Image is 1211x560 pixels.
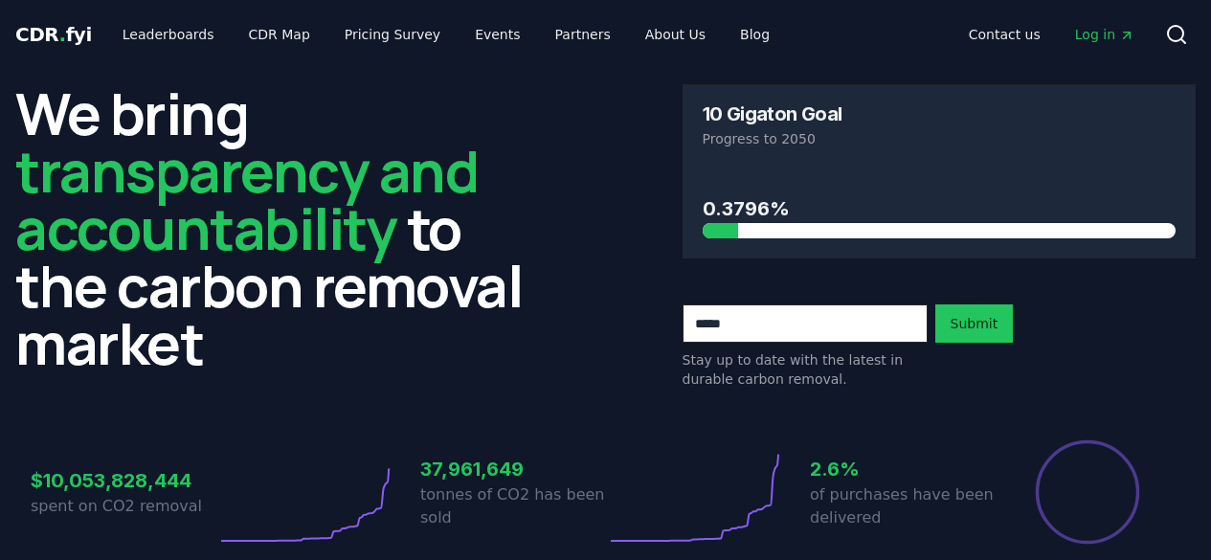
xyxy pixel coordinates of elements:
[703,129,1177,148] p: Progress to 2050
[1034,438,1141,546] div: Percentage of sales delivered
[15,131,478,267] span: transparency and accountability
[810,455,996,483] h3: 2.6%
[810,483,996,529] p: of purchases have been delivered
[15,23,92,46] span: CDR fyi
[420,483,606,529] p: tonnes of CO2 has been sold
[953,17,1150,52] nav: Main
[540,17,626,52] a: Partners
[59,23,66,46] span: .
[630,17,721,52] a: About Us
[953,17,1056,52] a: Contact us
[15,84,529,371] h2: We bring to the carbon removal market
[31,466,216,495] h3: $10,053,828,444
[683,350,928,389] p: Stay up to date with the latest in durable carbon removal.
[460,17,535,52] a: Events
[107,17,785,52] nav: Main
[725,17,785,52] a: Blog
[420,455,606,483] h3: 37,961,649
[234,17,325,52] a: CDR Map
[329,17,456,52] a: Pricing Survey
[703,194,1177,223] h3: 0.3796%
[31,495,216,518] p: spent on CO2 removal
[1060,17,1150,52] a: Log in
[703,104,842,123] h3: 10 Gigaton Goal
[15,21,92,48] a: CDR.fyi
[107,17,230,52] a: Leaderboards
[1075,25,1134,44] span: Log in
[935,304,1014,343] button: Submit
